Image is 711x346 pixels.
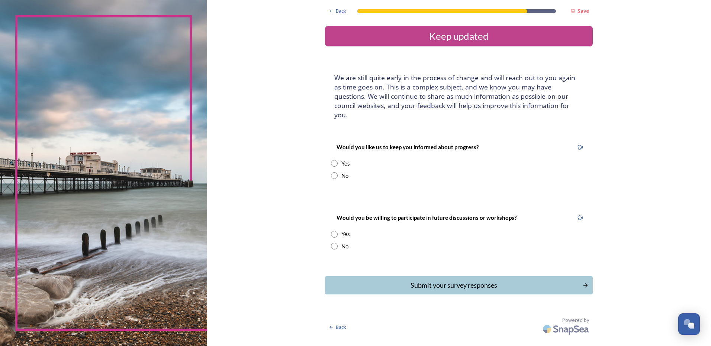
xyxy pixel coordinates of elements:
[336,7,346,14] span: Back
[341,242,348,251] div: No
[678,313,700,335] button: Open Chat
[334,73,583,120] h4: We are still quite early in the process of change and will reach out to you again as time goes on...
[341,230,350,238] div: Yes
[328,29,590,43] div: Keep updated
[341,159,350,168] div: Yes
[341,172,348,180] div: No
[336,324,346,331] span: Back
[562,317,589,324] span: Powered by
[541,320,593,338] img: SnapSea Logo
[329,280,579,290] div: Submit your survey responses
[578,7,589,14] strong: Save
[325,276,593,294] button: Continue
[337,214,517,221] strong: Would you be willing to participate in future discussions or workshops?
[337,144,479,150] strong: Would you like us to keep you informed about progress?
